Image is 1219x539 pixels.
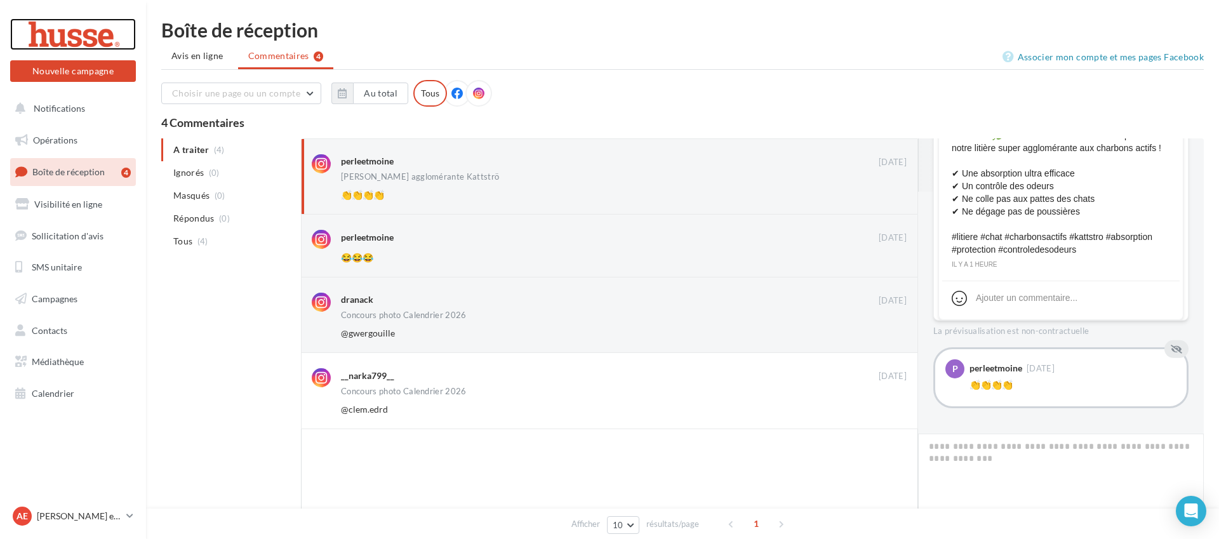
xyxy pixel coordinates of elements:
button: Au total [331,83,408,104]
div: [PERSON_NAME] agglomérante Kattströ [341,173,499,181]
span: [DATE] [879,157,907,168]
a: Visibilité en ligne [8,191,138,218]
div: dranack [341,293,373,306]
a: Associer mon compte et mes pages Facebook [1003,50,1204,65]
span: Ignorés [173,166,204,179]
span: Visibilité en ligne [34,199,102,210]
span: Médiathèque [32,356,84,367]
span: Tous [173,235,192,248]
span: @gwergouille [341,328,395,338]
span: Campagnes [32,293,77,304]
a: Sollicitation d'avis [8,223,138,250]
div: Tous [413,80,447,107]
div: perleetmoine [341,231,394,244]
span: (4) [197,236,208,246]
span: p [952,363,958,375]
button: Choisir une page ou un compte [161,83,321,104]
div: 4 [121,168,131,178]
button: Nouvelle campagne [10,60,136,82]
span: 10 [613,520,623,530]
a: Boîte de réception4 [8,158,138,185]
span: Choisir une page ou un compte [172,88,300,98]
button: Notifications [8,95,133,122]
div: Open Intercom Messenger [1176,496,1206,526]
div: Concours photo Calendrier 2026 [341,311,467,319]
a: Campagnes [8,286,138,312]
span: [DATE] [879,371,907,382]
span: Contacts [32,325,67,336]
button: 10 [607,516,639,534]
span: 1 [746,514,766,534]
div: il y a 1 heure [952,259,1170,270]
span: Répondus [173,212,215,225]
p: [PERSON_NAME] et [PERSON_NAME] [37,510,121,522]
span: Notifications [34,103,85,114]
a: Ae [PERSON_NAME] et [PERSON_NAME] [10,504,136,528]
svg: Emoji [952,291,967,306]
span: Sollicitation d'avis [32,230,103,241]
span: Opérations [33,135,77,145]
span: [DATE] [1027,364,1055,373]
span: 👏👏👏👏 [341,189,384,200]
span: SMS unitaire [32,262,82,272]
span: [DATE] [879,295,907,307]
a: Contacts [8,317,138,344]
a: Médiathèque [8,349,138,375]
div: __narka799__ [341,369,394,382]
span: Avis en ligne [171,50,223,62]
span: Calendrier [32,388,74,399]
div: Concours photo Calendrier 2026 [341,387,467,396]
span: Boîte de réception [32,166,105,177]
div: La prévisualisation est non-contractuelle [933,321,1189,337]
span: Afficher [571,518,600,530]
span: résultats/page [646,518,699,530]
div: 4 Commentaires [161,117,1204,128]
span: (0) [215,190,225,201]
a: SMS unitaire [8,254,138,281]
div: perleetmoine [341,155,394,168]
span: 😂😂😂 [341,252,373,263]
button: Au total [353,83,408,104]
span: (0) [219,213,230,223]
span: @clem.edrd [341,404,388,415]
div: Boîte de réception [161,20,1204,39]
span: Masqués [173,189,210,202]
span: (0) [209,168,220,178]
span: 🌿Offrez à votre chat un confort optimal avec notre litière super agglomérante aux charbons actifs... [952,129,1170,256]
span: [DATE] [879,232,907,244]
a: Calendrier [8,380,138,407]
div: perleetmoine [969,364,1022,373]
div: 👏👏👏👏 [969,378,1176,391]
span: Ae [17,510,28,522]
a: Opérations [8,127,138,154]
div: Ajouter un commentaire... [976,291,1077,304]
